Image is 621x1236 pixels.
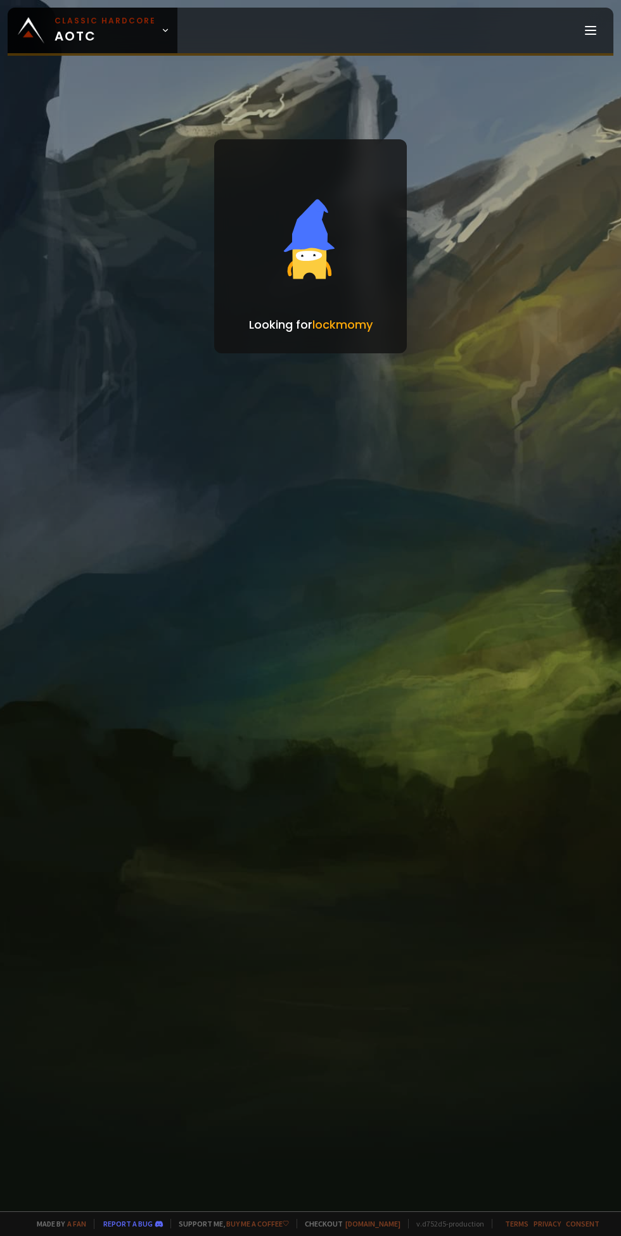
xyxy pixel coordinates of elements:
a: a fan [67,1219,86,1228]
a: Report a bug [103,1219,153,1228]
a: Consent [566,1219,599,1228]
a: Buy me a coffee [226,1219,289,1228]
span: Checkout [297,1219,400,1228]
span: lockmomy [312,317,373,332]
span: AOTC [54,15,156,46]
span: v. d752d5 - production [408,1219,484,1228]
a: Terms [505,1219,528,1228]
p: Looking for [249,316,373,333]
a: Classic HardcoreAOTC [8,8,177,53]
span: Made by [29,1219,86,1228]
a: [DOMAIN_NAME] [345,1219,400,1228]
span: Support me, [170,1219,289,1228]
a: Privacy [534,1219,561,1228]
small: Classic Hardcore [54,15,156,27]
